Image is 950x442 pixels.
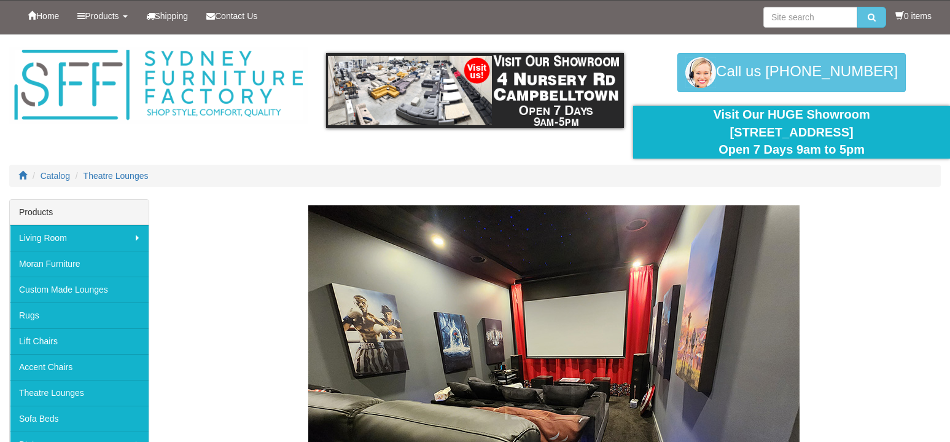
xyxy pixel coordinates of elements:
img: showroom.gif [326,53,625,128]
input: Site search [763,7,857,28]
a: Accent Chairs [10,354,149,380]
div: Products [10,200,149,225]
a: Products [68,1,136,31]
a: Custom Made Lounges [10,277,149,302]
div: Visit Our HUGE Showroom [STREET_ADDRESS] Open 7 Days 9am to 5pm [642,106,941,159]
a: Theatre Lounges [84,171,149,181]
span: Products [85,11,119,21]
a: Contact Us [197,1,267,31]
span: Home [36,11,59,21]
a: Living Room [10,225,149,251]
a: Theatre Lounges [10,380,149,406]
img: Sydney Furniture Factory [9,47,308,124]
span: Contact Us [215,11,257,21]
a: Moran Furniture [10,251,149,277]
a: Lift Chairs [10,328,149,354]
span: Shipping [155,11,189,21]
li: 0 items [895,10,932,22]
a: Rugs [10,302,149,328]
a: Catalog [41,171,70,181]
a: Home [18,1,68,31]
a: Shipping [137,1,198,31]
a: Sofa Beds [10,406,149,432]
